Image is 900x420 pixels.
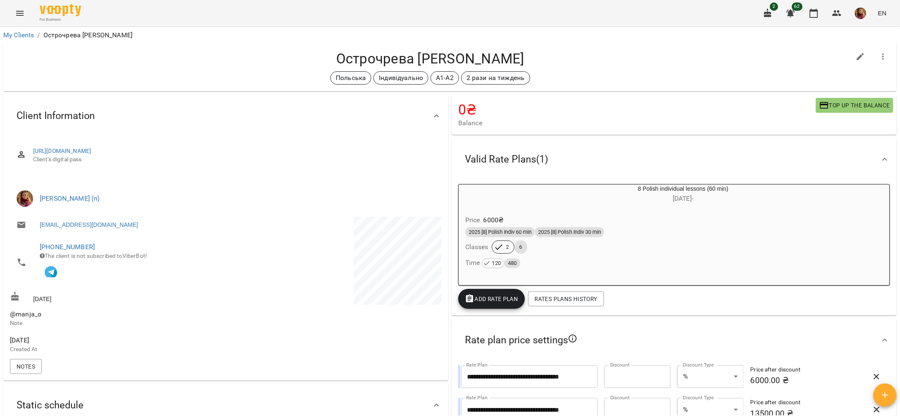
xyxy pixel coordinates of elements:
div: 8 Polish individual lessons (60 min) [459,185,498,204]
div: Індивідуально [373,71,428,85]
div: Client Information [3,95,448,137]
div: А1-А2 [431,71,459,85]
span: Rate plan price settings [465,334,578,347]
span: EN [878,9,887,17]
h6: 13500.00 ₴ [751,407,854,420]
img: 4fb94bb6ae1e002b961ceeb1b4285021.JPG [855,7,866,19]
button: 8 Polish individual lessons (60 min)[DATE]- Price6000₴2025 [8] Polish Indiv 60 min2025 [8] Polish... [459,185,868,279]
span: Client Information [17,109,95,122]
span: Valid Rate Plans ( 1 ) [465,153,548,166]
span: 120 [489,259,504,268]
div: [DATE] [8,290,226,305]
span: Balance [458,118,816,128]
p: Created At [10,345,224,354]
a: [URL][DOMAIN_NAME] [33,148,91,154]
button: EN [875,5,890,21]
h6: Price after discount [751,365,854,374]
div: % [677,365,744,388]
span: Top up the balance [819,100,890,110]
p: Індивідуально [379,73,423,83]
button: Notes [10,359,42,374]
span: Add Rate plan [465,294,518,304]
button: Rates Plans History [528,291,604,306]
nav: breadcrumb [3,30,897,40]
span: Rates Plans History [535,294,597,304]
p: А1-А2 [436,73,454,83]
span: 2025 [8] Polish Indiv 30 min [535,228,604,236]
span: The client is not subscribed to ViberBot! [40,252,147,259]
span: For Business [40,17,81,22]
button: Add Rate plan [458,289,525,309]
button: Menu [10,3,30,23]
div: Valid Rate Plans(1) [452,138,897,181]
h6: Classes [465,241,489,253]
button: Top up the balance [816,98,893,113]
div: 2 рази на тиждень [461,71,530,85]
span: Static schedule [17,399,84,412]
span: @manja_o [10,310,41,318]
span: 2 [770,2,778,11]
img: Telegram [45,266,57,279]
a: [PERSON_NAME] (п) [40,194,100,202]
img: Петрук Дар'я (п) [17,190,33,207]
h6: Time [465,257,520,269]
span: [DATE] - [673,194,693,202]
span: 6 [515,243,527,251]
span: [DATE] [10,335,224,345]
h6: Price after discount [751,398,854,407]
span: Client's digital pass [33,155,435,164]
h4: 0 ₴ [458,101,816,118]
h4: Острочрева [PERSON_NAME] [10,50,851,67]
button: In touch with VooptyBot [40,260,62,282]
span: Notes [17,362,35,371]
img: Voopty Logo [40,4,81,16]
h6: 6000.00 ₴ [751,374,854,387]
svg: In case no one rate plan chooses, client will see all public rate plans [568,334,578,344]
p: Острочрева [PERSON_NAME] [43,30,133,40]
span: 62 [792,2,803,11]
div: Rate plan price settings [452,319,897,362]
span: 2 [501,243,514,251]
p: Польська [336,73,366,83]
a: My Clients [3,31,34,39]
span: 2025 [8] Polish Indiv 60 min [465,228,535,236]
p: 2 рази на тиждень [467,73,525,83]
p: Note [10,319,224,328]
a: [PHONE_NUMBER] [40,243,95,251]
h6: Price [465,214,480,226]
div: Польська [330,71,371,85]
a: [EMAIL_ADDRESS][DOMAIN_NAME] [40,221,138,229]
p: 6000 ₴ [484,215,504,225]
span: 480 [505,259,520,268]
div: 8 Polish individual lessons (60 min) [498,185,868,204]
li: / [37,30,40,40]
